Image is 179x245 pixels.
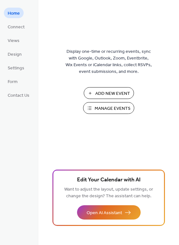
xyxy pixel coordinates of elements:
a: Views [4,35,23,45]
span: Edit Your Calendar with AI [77,176,141,185]
span: Want to adjust the layout, update settings, or change the design? The assistant can help. [64,185,153,200]
span: Views [8,38,19,44]
span: Connect [8,24,25,31]
span: Display one-time or recurring events, sync with Google, Outlook, Zoom, Eventbrite, Wix Events or ... [66,48,152,75]
a: Design [4,49,26,59]
a: Contact Us [4,90,33,100]
span: Design [8,51,22,58]
button: Open AI Assistant [77,205,141,220]
span: Manage Events [95,105,130,112]
span: Home [8,10,20,17]
a: Connect [4,21,28,32]
button: Add New Event [84,87,134,99]
a: Form [4,76,21,87]
span: Form [8,79,18,85]
button: Manage Events [83,102,134,114]
span: Open AI Assistant [87,210,122,216]
span: Add New Event [95,90,130,97]
a: Home [4,8,24,18]
a: Settings [4,62,28,73]
span: Contact Us [8,92,29,99]
span: Settings [8,65,24,72]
